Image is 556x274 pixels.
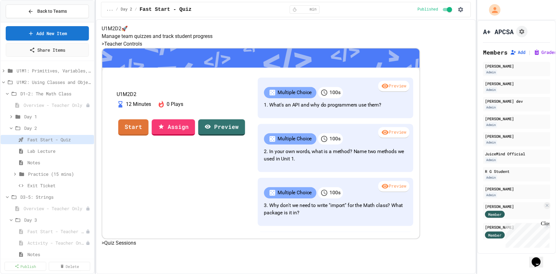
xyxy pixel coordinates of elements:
span: Day 3 [24,217,91,223]
button: Add [510,49,525,56]
span: U1M1: Primitives, Variables, Basic I/O [17,67,91,74]
span: Overview - Teacher Only [24,102,86,108]
span: Day 2 [24,125,91,131]
p: 12 Minutes [126,100,151,108]
a: Delete [49,262,90,271]
span: Notes [27,251,91,258]
div: Admin [485,70,497,75]
span: U1M2: Using Classes and Objects [17,79,91,85]
div: Unpublished [86,229,90,234]
p: 100 s [329,189,340,197]
span: | [528,48,531,56]
div: Admin [485,140,497,145]
div: Preview [378,127,409,138]
a: Add New Item [6,26,89,41]
span: Day 2 [121,7,132,12]
span: / [135,7,137,12]
div: Unpublished [86,103,90,107]
div: Admin [485,122,497,128]
a: Share Items [6,43,89,57]
h5: > Quiz Sessions [102,239,470,247]
span: Back to Teams [37,8,67,15]
span: Member [488,232,502,238]
div: [PERSON_NAME] [485,81,548,86]
span: Lab Lecture [27,148,91,154]
div: Preview [378,181,409,192]
div: [PERSON_NAME] [485,186,548,192]
span: Fast Start - Quiz [27,136,91,143]
div: Preview [378,81,409,92]
button: Back to Teams [6,4,89,18]
p: Multiple Choice [278,135,312,143]
div: Admin [485,87,497,93]
iframe: chat widget [529,248,550,268]
p: 100 s [329,89,340,97]
span: Published [418,7,438,12]
p: U1M2D2 [117,92,245,97]
span: Exit Ticket [27,182,91,189]
a: Start [118,119,148,136]
div: R G Student [485,168,548,174]
span: Fast Start - Teacher Only [27,228,86,235]
span: Overview - Teacher Only [24,205,86,212]
h5: > Teacher Controls [102,40,470,48]
p: 3. Why don't we need to write "import" for the Math class? What package is it in? [264,202,407,217]
div: Unpublished [86,206,90,211]
span: D1-2: The Math Class [20,90,91,97]
div: Admin [485,105,497,110]
p: Multiple Choice [278,89,312,97]
span: Practice (15 mins) [28,171,91,177]
a: Publish [4,262,46,271]
span: Day 1 [24,113,91,120]
span: D3-5: Strings [20,194,91,200]
p: 0 Plays [167,100,183,108]
div: My Account [482,3,502,17]
h4: U1M2D2 🚀 [102,25,470,33]
div: Chat with us now!Close [3,3,44,41]
span: Member [488,211,502,217]
span: Notes [27,159,91,166]
span: / [116,7,118,12]
div: [PERSON_NAME] [485,224,543,230]
div: [PERSON_NAME] [485,204,543,209]
div: Admin [485,175,497,180]
div: [PERSON_NAME] [485,133,548,139]
div: [PERSON_NAME] [485,63,548,69]
div: [PERSON_NAME] [485,116,548,122]
p: Manage team quizzes and track student progress [102,33,470,40]
span: Activity - Teacher Only [27,240,86,246]
div: Admin [485,192,497,198]
p: 100 s [329,135,340,143]
span: Fast Start - Quiz [140,6,191,13]
p: Multiple Choice [278,189,312,197]
a: Assign [152,119,195,136]
h1: A+ APCSA [483,27,514,36]
div: JuiceMind Official [485,151,548,157]
div: Admin [485,157,497,163]
div: [PERSON_NAME] dev [485,98,548,104]
h2: Members [483,48,508,57]
a: Preview [198,119,245,136]
button: Assignment Settings [516,26,528,37]
p: 2. In your own words, what is a method? Name two methods we used in Unit 1. [264,148,407,163]
span: min [310,7,317,12]
span: ... [106,7,113,12]
iframe: chat widget [503,221,550,248]
p: 1. What's an API and why do programmers use them? [264,101,407,109]
div: Unpublished [86,241,90,245]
